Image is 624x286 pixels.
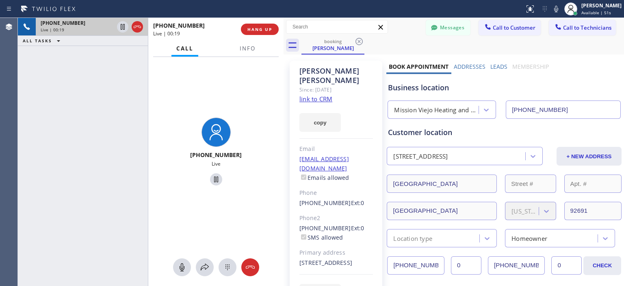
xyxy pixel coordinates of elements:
input: City [387,202,497,220]
span: Live | 00:19 [41,27,64,33]
label: Leads [490,63,507,70]
input: ZIP [564,202,622,220]
div: Phone [299,188,373,198]
label: SMS allowed [299,234,343,241]
span: Info [240,45,256,52]
button: Info [235,41,260,57]
input: Phone Number 2 [488,256,545,275]
div: Since: [DATE] [299,85,373,94]
button: Hold Customer [210,173,222,186]
button: + NEW ADDRESS [557,147,622,166]
button: Hang up [241,258,259,276]
div: Business location [388,82,620,93]
label: Addresses [454,63,485,70]
span: [PHONE_NUMBER] [190,151,242,159]
input: Ext. [451,256,481,275]
span: Call to Technicians [563,24,611,31]
div: Email [299,144,373,154]
button: Hang up [132,21,143,33]
input: SMS allowed [301,234,306,240]
span: Ext: 0 [351,224,364,232]
input: Search [286,20,388,33]
span: Available | 51s [581,10,611,15]
div: [PERSON_NAME] [302,44,364,52]
label: Membership [512,63,549,70]
button: CHECK [583,256,621,275]
input: Phone Number [387,256,444,275]
span: Live | 00:19 [153,30,180,37]
label: Emails allowed [299,174,349,181]
div: [STREET_ADDRESS] [299,258,373,268]
div: Primary address [299,248,373,258]
a: link to CRM [299,95,332,103]
a: [PHONE_NUMBER] [299,224,351,232]
div: Customer location [388,127,620,138]
button: Call to Customer [479,20,541,35]
span: ALL TASKS [23,38,52,44]
input: Ext. 2 [551,256,582,275]
span: [PHONE_NUMBER] [153,22,205,29]
span: Call [176,45,193,52]
input: Phone Number [506,100,621,119]
span: [PHONE_NUMBER] [41,20,85,26]
div: Homeowner [511,234,547,243]
button: ALL TASKS [18,36,68,46]
div: [PERSON_NAME] [PERSON_NAME] [299,66,373,85]
button: copy [299,113,341,132]
button: Open dialpad [219,258,236,276]
button: Open directory [196,258,214,276]
span: HANG UP [247,26,272,32]
a: [PHONE_NUMBER] [299,199,351,207]
button: HANG UP [241,24,279,35]
input: Street # [505,175,556,193]
a: [EMAIL_ADDRESS][DOMAIN_NAME] [299,155,349,172]
button: Mute [550,3,562,15]
input: Apt. # [564,175,622,193]
input: Emails allowed [301,175,306,180]
div: [STREET_ADDRESS] [393,152,448,161]
div: Phone2 [299,214,373,223]
button: Call to Technicians [549,20,616,35]
button: Mute [173,258,191,276]
div: [PERSON_NAME] [581,2,622,9]
div: booking [302,38,364,44]
div: Location type [393,234,432,243]
button: Messages [426,20,470,35]
div: Kevin Sadeghian [302,36,364,54]
input: Address [387,175,497,193]
button: Call [171,41,198,57]
label: Book Appointment [389,63,448,70]
span: Live [212,160,221,167]
button: Hold Customer [117,21,128,33]
div: Mission Viejo Heating and Air Conditioning [394,105,479,115]
span: Call to Customer [493,24,535,31]
span: Ext: 0 [351,199,364,207]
